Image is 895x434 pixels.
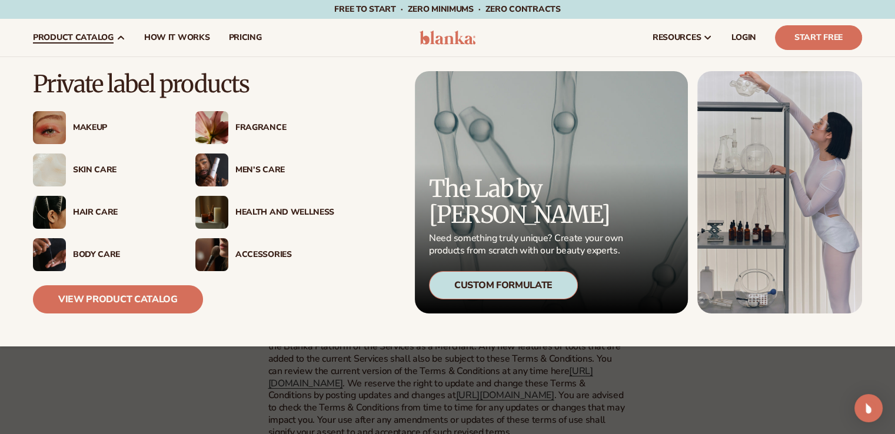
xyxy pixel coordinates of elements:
span: How It Works [144,33,210,42]
span: pricing [228,33,261,42]
a: View Product Catalog [33,285,203,313]
a: Candles and incense on table. Health And Wellness [195,196,334,229]
div: Open Intercom Messenger [854,394,883,422]
p: Private label products [33,71,334,97]
span: LOGIN [731,33,756,42]
div: Skin Care [73,165,172,175]
a: Start Free [775,25,862,50]
div: Makeup [73,123,172,133]
div: Men’s Care [235,165,334,175]
img: Female hair pulled back with clips. [33,196,66,229]
a: Female with makeup brush. Accessories [195,238,334,271]
a: Female hair pulled back with clips. Hair Care [33,196,172,229]
img: Candles and incense on table. [195,196,228,229]
img: Male holding moisturizer bottle. [195,153,228,186]
a: LOGIN [722,19,766,56]
span: Free to start · ZERO minimums · ZERO contracts [334,4,560,15]
a: Female with glitter eye makeup. Makeup [33,111,172,144]
img: Cream moisturizer swatch. [33,153,66,186]
div: Health And Wellness [235,208,334,218]
div: Accessories [235,250,334,260]
a: resources [643,19,722,56]
img: logo [420,31,475,45]
p: The Lab by [PERSON_NAME] [429,176,627,228]
p: Need something truly unique? Create your own products from scratch with our beauty experts. [429,232,627,257]
a: How It Works [135,19,219,56]
a: pricing [219,19,271,56]
a: product catalog [24,19,135,56]
a: Male holding moisturizer bottle. Men’s Care [195,153,334,186]
a: Microscopic product formula. The Lab by [PERSON_NAME] Need something truly unique? Create your ow... [415,71,688,313]
img: Female in lab with equipment. [697,71,862,313]
span: resources [653,33,701,42]
span: product catalog [33,33,114,42]
img: Female with glitter eye makeup. [33,111,66,144]
img: Female with makeup brush. [195,238,228,271]
div: Custom Formulate [429,271,578,299]
div: Body Care [73,250,172,260]
div: Fragrance [235,123,334,133]
a: Pink blooming flower. Fragrance [195,111,334,144]
a: Cream moisturizer swatch. Skin Care [33,153,172,186]
img: Pink blooming flower. [195,111,228,144]
img: Male hand applying moisturizer. [33,238,66,271]
div: Hair Care [73,208,172,218]
a: Male hand applying moisturizer. Body Care [33,238,172,271]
